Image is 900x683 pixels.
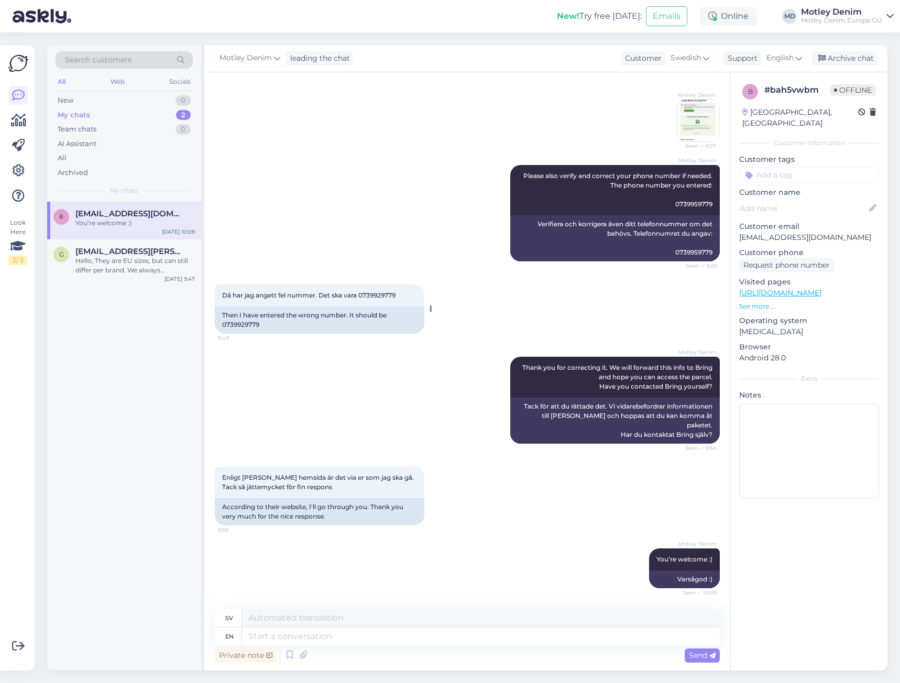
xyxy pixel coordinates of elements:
div: Try free [DATE]: [557,10,642,23]
div: Private note [215,648,277,663]
span: goran.hanning@gmail.com [75,247,184,256]
div: [GEOGRAPHIC_DATA], [GEOGRAPHIC_DATA] [742,107,858,129]
a: Motley DenimMotley Denim Europe OÜ [801,8,894,25]
div: en [225,627,234,645]
div: [DATE] 9:47 [164,275,195,283]
span: Send [689,651,716,660]
b: New! [557,11,579,21]
span: Motley Denim [677,348,717,356]
div: Customer information [739,138,879,148]
div: Request phone number [739,258,834,272]
span: g [59,250,64,258]
span: Motley Denim [219,52,272,64]
span: English [766,52,794,64]
div: All [58,153,67,163]
p: Visited pages [739,277,879,288]
span: Offline [830,84,876,96]
div: Motley Denim Europe OÜ [801,16,882,25]
p: Operating system [739,315,879,326]
div: Socials [167,75,193,89]
div: Tack för att du rättade det. Vi vidarebefordrar informationen till [PERSON_NAME] och hoppas att d... [510,398,720,444]
div: My chats [58,110,90,120]
div: Then I have entered the wrong number. It should be 0739929779 [215,306,424,334]
div: You’re welcome :) [75,218,195,228]
div: Online [700,7,757,26]
div: Team chats [58,124,96,135]
div: leading the chat [286,53,350,64]
div: Archived [58,168,88,178]
p: [MEDICAL_DATA] [739,326,879,337]
img: Attachment [677,100,719,141]
span: Search customers [65,54,131,65]
p: Android 28.0 [739,352,879,363]
span: Seen ✓ 9:54 [677,444,717,452]
div: Extra [739,374,879,383]
p: Customer phone [739,247,879,258]
div: Motley Denim [801,8,882,16]
div: Support [723,53,758,64]
div: Hello, They are EU sizes, but can still differ per brand. We always recommend checking the size g... [75,256,195,275]
img: Askly Logo [8,53,28,73]
p: Customer email [739,221,879,232]
div: MD [782,9,797,24]
span: Seen ✓ 10:09 [677,589,717,597]
div: All [56,75,68,89]
div: 2 / 3 [8,256,27,265]
div: [DATE] 10:09 [162,228,195,236]
span: 8 [59,213,63,221]
p: See more ... [739,302,879,311]
span: Please also verify and correct your phone number if needed. The phone number you entered: 0739959779 [523,172,714,208]
div: Archive chat [812,51,878,65]
span: Thank you for correcting it. We will forward this info to Bring and hope you can access the parce... [522,363,714,390]
div: Customer [621,53,662,64]
div: AI Assistant [58,139,96,149]
span: Enligt [PERSON_NAME] hemsida är det via er som jag ska gå. Tack så jättemycket för fin respons [222,473,415,491]
p: Notes [739,390,879,401]
a: [URL][DOMAIN_NAME] [739,288,821,298]
input: Add name [740,203,867,214]
span: Swedish [671,52,701,64]
div: Look Here [8,218,27,265]
p: Customer tags [739,154,879,165]
div: 2 [176,110,191,120]
span: My chats [110,186,138,195]
div: According to their website, I'll go through you. Thank you very much for the nice response. [215,498,424,525]
div: Varsågod :) [649,570,720,588]
span: Motley Denim [677,157,717,164]
span: Då har jag angett fel nummer. Det ska vara 0739929779 [222,291,396,299]
span: Motley Denim [677,91,716,99]
div: Verifiera och korrigera även ditt telefonnummer om det behövs. Telefonnumret du angav: 0739959779 [510,215,720,261]
span: You’re welcome :) [656,555,712,563]
span: Seen ✓ 9:28 [677,262,717,270]
p: Browser [739,341,879,352]
button: Emails [646,6,687,26]
span: Seen ✓ 9:27 [677,142,716,150]
input: Add a tag [739,167,879,183]
span: b [748,87,753,95]
div: sv [225,609,233,627]
span: Motley Denim [677,540,717,548]
div: New [58,95,73,106]
div: 0 [175,95,191,106]
p: [EMAIL_ADDRESS][DOMAIN_NAME] [739,232,879,243]
span: 9:49 [218,334,257,342]
div: 0 [175,124,191,135]
span: 9:59 [218,526,257,534]
p: Customer name [739,187,879,198]
div: # bah5vwbm [764,84,830,96]
span: 88maka25@gmail.com [75,209,184,218]
div: Web [108,75,127,89]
